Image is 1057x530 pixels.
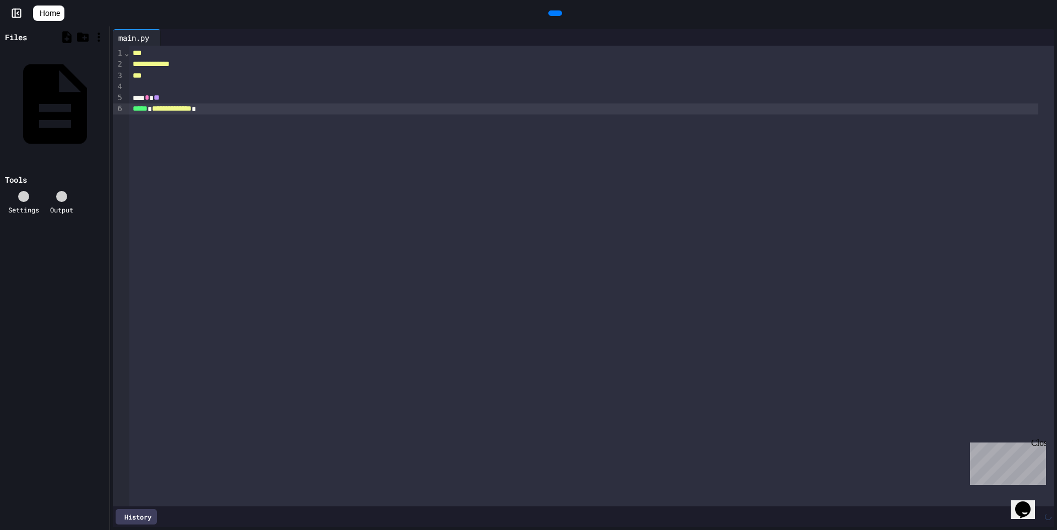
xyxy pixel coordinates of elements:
div: 4 [113,81,124,92]
div: main.py [113,32,155,43]
div: Tools [5,174,27,185]
span: Home [40,8,60,19]
div: History [116,509,157,524]
div: 5 [113,92,124,103]
div: 2 [113,59,124,70]
div: Output [50,205,73,215]
div: Files [5,31,27,43]
iframe: chat widget [966,438,1046,485]
div: 1 [113,48,124,59]
div: main.py [113,29,161,46]
span: Fold line [124,48,129,57]
iframe: chat widget [1011,486,1046,519]
div: Settings [8,205,39,215]
div: 6 [113,103,124,114]
a: Home [33,6,64,21]
div: 3 [113,70,124,81]
div: Chat with us now!Close [4,4,76,70]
